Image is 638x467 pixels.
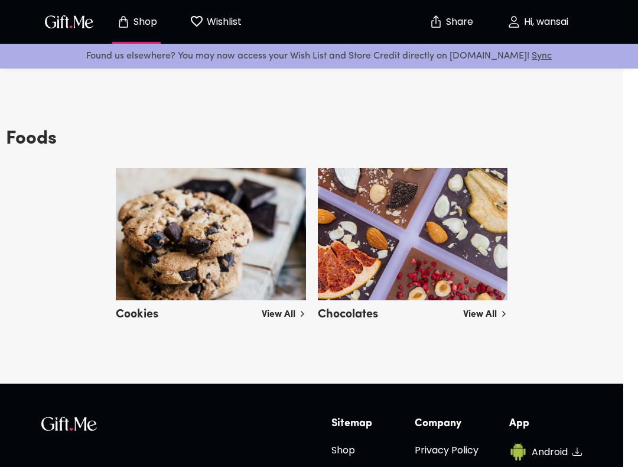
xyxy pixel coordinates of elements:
button: Share [430,1,471,43]
p: Wishlist [204,14,242,30]
h5: Cookies [116,303,158,322]
h6: Company [415,417,479,431]
h6: App [509,417,582,431]
img: cookies.png [116,168,306,300]
h5: Chocolates [318,303,378,322]
button: Store page [104,3,169,41]
a: View All [262,303,306,322]
a: Chocolates [318,291,508,320]
a: View All [463,303,507,322]
h6: Sitemap [331,417,384,431]
p: Found us elsewhere? You may now access your Wish List and Store Credit directly on [DOMAIN_NAME]! [9,48,629,64]
p: Shop [131,17,157,27]
p: Share [443,17,473,27]
p: Hi, wansai [521,17,568,27]
img: Android [509,443,527,460]
img: GiftMe Logo [43,13,96,30]
button: GiftMe Logo [41,15,97,29]
h6: Android [532,445,568,459]
h6: Privacy Policy [415,443,479,458]
img: GiftMe Logo [41,417,97,431]
button: Wishlist page [183,3,248,41]
a: Cookies [116,291,306,320]
a: AndroidAndroid [509,443,582,460]
h3: Foods [6,123,57,155]
a: Sync [532,51,552,61]
img: chocolates.png [318,168,508,300]
h6: Shop [331,443,384,458]
img: secure [429,15,443,29]
button: Hi, wansai [479,3,597,41]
